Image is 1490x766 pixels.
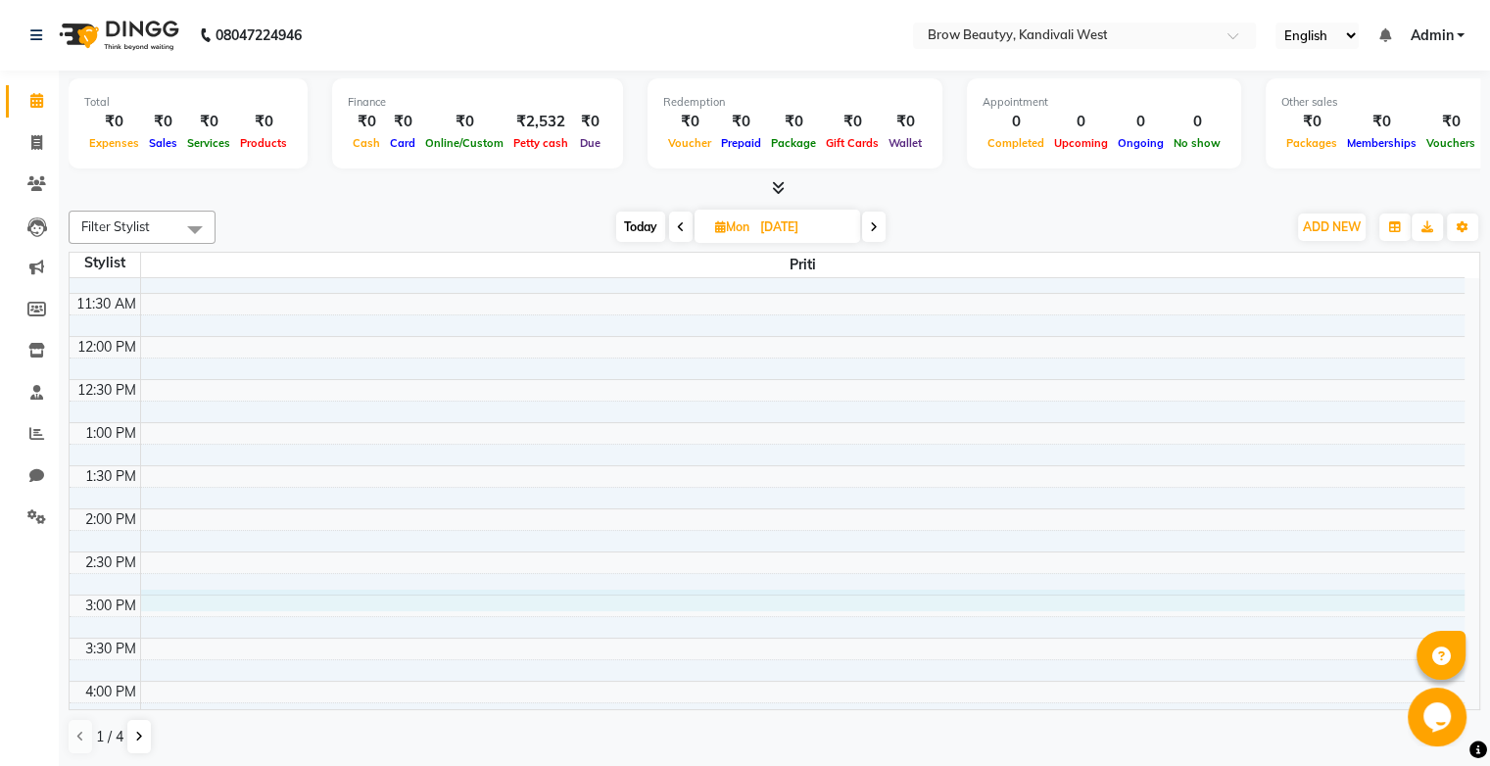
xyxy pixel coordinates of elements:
[508,136,573,150] span: Petty cash
[81,639,140,659] div: 3:30 PM
[983,111,1049,133] div: 0
[235,111,292,133] div: ₹0
[84,94,292,111] div: Total
[1303,219,1361,234] span: ADD NEW
[573,111,607,133] div: ₹0
[81,423,140,444] div: 1:00 PM
[50,8,184,63] img: logo
[983,136,1049,150] span: Completed
[73,337,140,358] div: 12:00 PM
[73,380,140,401] div: 12:30 PM
[1298,214,1366,241] button: ADD NEW
[884,111,927,133] div: ₹0
[754,213,852,242] input: 2025-10-06
[385,136,420,150] span: Card
[1049,136,1113,150] span: Upcoming
[1281,111,1342,133] div: ₹0
[96,727,123,747] span: 1 / 4
[575,136,605,150] span: Due
[216,8,302,63] b: 08047224946
[663,136,716,150] span: Voucher
[420,111,508,133] div: ₹0
[72,294,140,314] div: 11:30 AM
[1421,111,1480,133] div: ₹0
[81,509,140,530] div: 2:00 PM
[81,596,140,616] div: 3:00 PM
[716,111,766,133] div: ₹0
[141,253,1466,277] span: Priti
[1049,111,1113,133] div: 0
[70,253,140,273] div: Stylist
[716,136,766,150] span: Prepaid
[1113,136,1169,150] span: Ongoing
[1421,136,1480,150] span: Vouchers
[144,111,182,133] div: ₹0
[420,136,508,150] span: Online/Custom
[983,94,1226,111] div: Appointment
[616,212,665,242] span: Today
[508,111,573,133] div: ₹2,532
[235,136,292,150] span: Products
[821,111,884,133] div: ₹0
[1169,136,1226,150] span: No show
[84,136,144,150] span: Expenses
[766,136,821,150] span: Package
[81,682,140,702] div: 4:00 PM
[1408,688,1470,746] iframe: chat widget
[663,111,716,133] div: ₹0
[1342,136,1421,150] span: Memberships
[81,466,140,487] div: 1:30 PM
[710,219,754,234] span: Mon
[821,136,884,150] span: Gift Cards
[1169,111,1226,133] div: 0
[1342,111,1421,133] div: ₹0
[81,218,150,234] span: Filter Stylist
[385,111,420,133] div: ₹0
[182,111,235,133] div: ₹0
[84,111,144,133] div: ₹0
[348,111,385,133] div: ₹0
[1281,136,1342,150] span: Packages
[81,552,140,573] div: 2:30 PM
[884,136,927,150] span: Wallet
[1410,25,1453,46] span: Admin
[1113,111,1169,133] div: 0
[766,111,821,133] div: ₹0
[144,136,182,150] span: Sales
[182,136,235,150] span: Services
[348,94,607,111] div: Finance
[348,136,385,150] span: Cash
[663,94,927,111] div: Redemption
